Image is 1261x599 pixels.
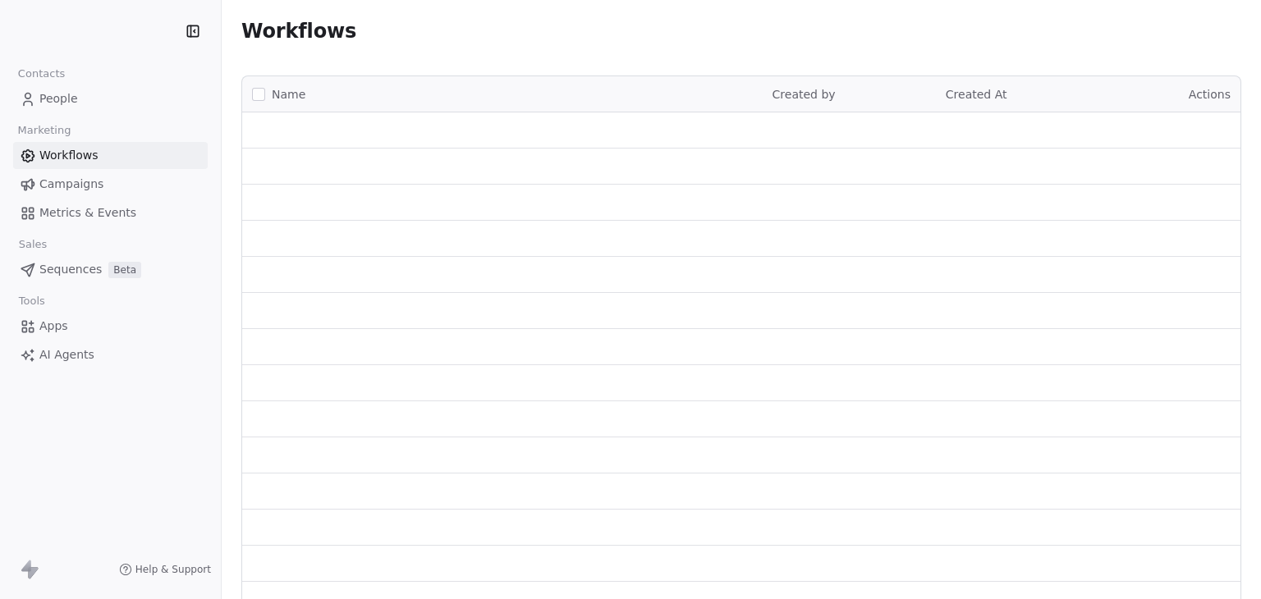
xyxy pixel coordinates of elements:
[272,86,305,103] span: Name
[39,346,94,364] span: AI Agents
[39,176,103,193] span: Campaigns
[13,142,208,169] a: Workflows
[39,147,99,164] span: Workflows
[1189,88,1231,101] span: Actions
[135,563,211,576] span: Help & Support
[39,261,102,278] span: Sequences
[13,199,208,226] a: Metrics & Events
[241,20,356,43] span: Workflows
[13,171,208,198] a: Campaigns
[13,341,208,368] a: AI Agents
[39,318,68,335] span: Apps
[119,563,211,576] a: Help & Support
[11,118,78,143] span: Marketing
[13,256,208,283] a: SequencesBeta
[11,289,52,313] span: Tools
[11,232,54,257] span: Sales
[39,204,136,222] span: Metrics & Events
[13,85,208,112] a: People
[773,88,836,101] span: Created by
[13,313,208,340] a: Apps
[108,262,141,278] span: Beta
[946,88,1007,101] span: Created At
[11,62,72,86] span: Contacts
[39,90,78,107] span: People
